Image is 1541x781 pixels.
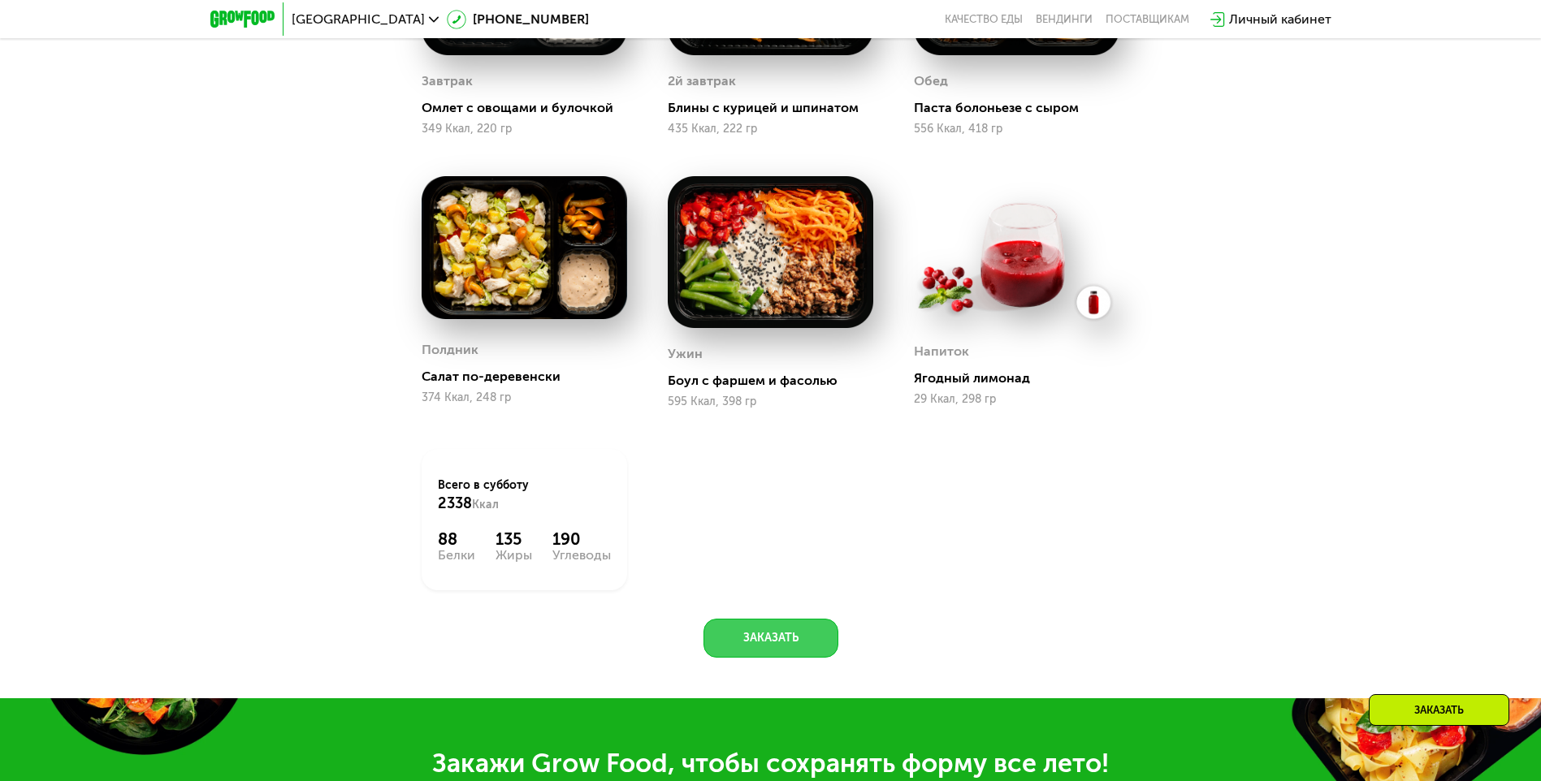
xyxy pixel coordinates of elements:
[1369,694,1509,726] div: Заказать
[438,549,475,562] div: Белки
[422,69,473,93] div: Завтрак
[914,123,1119,136] div: 556 Ккал, 418 гр
[552,529,611,549] div: 190
[472,498,499,511] span: Ккал
[438,494,472,512] span: 2338
[945,13,1023,26] a: Качество еды
[1036,13,1093,26] a: Вендинги
[1229,10,1331,29] div: Личный кабинет
[668,123,873,136] div: 435 Ккал, 222 гр
[422,369,640,385] div: Салат по-деревенски
[496,529,532,549] div: 135
[914,393,1119,406] div: 29 Ккал, 298 гр
[422,391,627,404] div: 374 Ккал, 248 гр
[668,342,703,366] div: Ужин
[914,339,969,364] div: Напиток
[668,69,736,93] div: 2й завтрак
[1106,13,1189,26] div: поставщикам
[447,10,589,29] a: [PHONE_NUMBER]
[422,123,627,136] div: 349 Ккал, 220 гр
[668,373,886,389] div: Боул с фаршем и фасолью
[668,100,886,116] div: Блины с курицей и шпинатом
[914,100,1132,116] div: Паста болоньезе с сыром
[703,619,838,658] button: Заказать
[292,13,425,26] span: [GEOGRAPHIC_DATA]
[438,529,475,549] div: 88
[496,549,532,562] div: Жиры
[438,477,611,513] div: Всего в субботу
[914,69,948,93] div: Обед
[422,100,640,116] div: Омлет с овощами и булочкой
[422,338,478,362] div: Полдник
[552,549,611,562] div: Углеводы
[914,370,1132,386] div: Ягодный лимонад
[668,395,873,408] div: 595 Ккал, 398 гр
